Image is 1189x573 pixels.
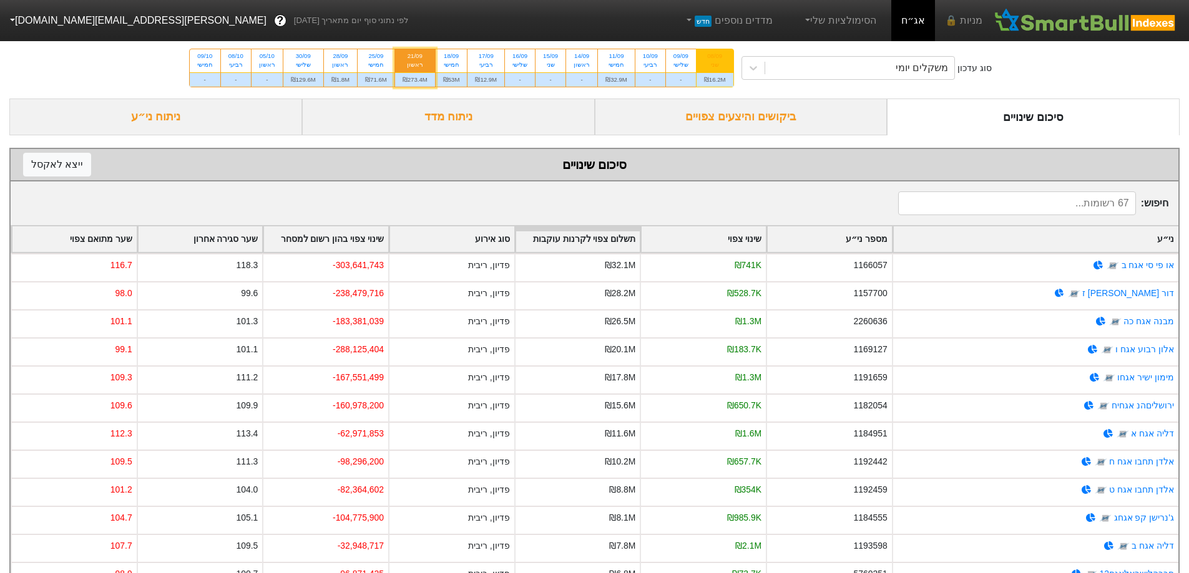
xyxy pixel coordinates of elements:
div: 116.7 [110,259,132,272]
div: - [190,72,220,87]
div: שני [543,60,558,69]
div: ₪1.8M [324,72,357,87]
div: 1192459 [854,483,888,496]
div: 1182054 [854,399,888,412]
div: 1191659 [854,371,888,384]
span: חדש [695,16,712,27]
div: 111.2 [236,371,258,384]
div: 98.0 [115,287,132,300]
div: 15/09 [543,52,558,60]
div: חמישי [605,60,627,69]
a: ג'נרישן קפ אגחג [1114,513,1174,522]
div: ₪354K [735,483,761,496]
div: -98,296,200 [338,455,384,468]
div: -62,971,853 [338,427,384,440]
img: tase link [1095,484,1107,496]
div: 1184555 [854,511,888,524]
div: 16/09 [512,52,527,60]
div: ₪273.4M [395,72,435,87]
div: סיכום שינויים [23,155,1166,174]
a: אלון רבוע אגח ו [1115,344,1174,354]
div: - [505,72,535,87]
img: tase link [1109,315,1122,328]
div: ניתוח מדד [302,99,595,135]
div: ₪183.7K [727,343,761,356]
div: 18/09 [443,52,460,60]
div: שלישי [291,60,316,69]
a: ירושליםהנ אגחיח [1112,400,1174,410]
img: tase link [1117,540,1130,552]
img: tase link [1097,400,1110,412]
div: פדיון, ריבית [468,511,510,524]
div: 109.5 [110,455,132,468]
div: ₪657.7K [727,455,761,468]
div: 101.2 [110,483,132,496]
span: לפי נתוני סוף יום מתאריך [DATE] [294,14,408,27]
div: רביעי [643,60,658,69]
a: דליה אגח א [1131,428,1174,438]
div: פדיון, ריבית [468,483,510,496]
div: ביקושים והיצעים צפויים [595,99,888,135]
a: מדדים נוספיםחדש [678,8,778,33]
div: 105.1 [236,511,258,524]
img: tase link [1107,259,1119,272]
img: tase link [1103,372,1115,384]
div: ₪28.2M [605,287,636,300]
div: - [252,72,283,87]
div: 99.6 [241,287,258,300]
div: 1193598 [854,539,888,552]
div: Toggle SortBy [641,226,766,252]
div: - [221,72,251,87]
img: tase link [1117,428,1129,440]
div: חמישי [365,60,387,69]
div: ₪11.6M [605,427,636,440]
div: - [536,72,565,87]
div: 109.9 [236,399,258,412]
div: - [666,72,696,87]
div: - [635,72,665,87]
div: -32,948,717 [338,539,384,552]
div: Toggle SortBy [12,226,137,252]
div: ₪32.9M [598,72,635,87]
div: 1184951 [854,427,888,440]
div: - [566,72,597,87]
div: 101.1 [236,343,258,356]
div: ראשון [403,60,428,69]
span: חיפוש : [898,191,1168,215]
div: 1157700 [854,287,888,300]
div: -183,381,039 [333,315,384,328]
div: -238,479,716 [333,287,384,300]
div: 101.1 [110,315,132,328]
div: חמישי [197,60,213,69]
div: פדיון, ריבית [468,399,510,412]
div: 1192442 [854,455,888,468]
div: ₪1.6M [735,427,761,440]
div: 14/09 [574,52,590,60]
div: פדיון, ריבית [468,315,510,328]
div: סוג עדכון [957,62,992,75]
div: פדיון, ריבית [468,259,510,272]
input: 67 רשומות... [898,191,1136,215]
div: Toggle SortBy [893,226,1178,252]
img: tase link [1101,344,1113,356]
div: Toggle SortBy [516,226,640,252]
div: -288,125,404 [333,343,384,356]
img: tase link [1095,456,1107,468]
div: ₪2.1M [735,539,761,552]
div: ₪7.8M [609,539,635,552]
div: פדיון, ריבית [468,455,510,468]
div: 112.3 [110,427,132,440]
div: ראשון [259,60,275,69]
div: 99.1 [115,343,132,356]
div: -104,775,900 [333,511,384,524]
div: 09/09 [673,52,688,60]
div: 109.6 [110,399,132,412]
div: -167,551,499 [333,371,384,384]
div: 08/09 [704,52,726,60]
div: ניתוח ני״ע [9,99,302,135]
div: ₪8.1M [609,511,635,524]
div: 113.4 [236,427,258,440]
div: שלישי [512,60,527,69]
div: 30/09 [291,52,316,60]
div: 101.3 [236,315,258,328]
